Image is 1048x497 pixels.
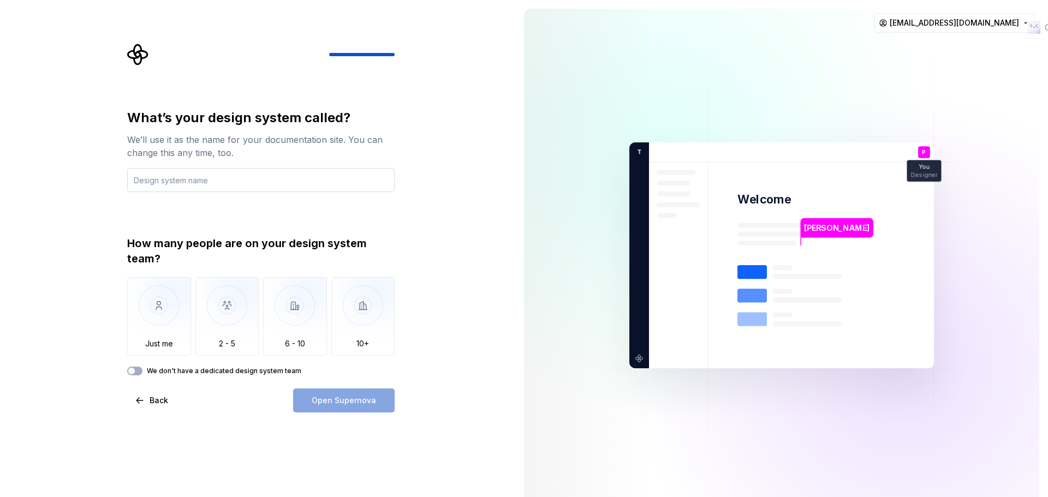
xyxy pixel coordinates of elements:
button: Back [127,388,177,412]
button: [EMAIL_ADDRESS][DOMAIN_NAME] [874,13,1035,33]
p: [PERSON_NAME] [804,222,870,234]
p: T [633,147,641,157]
p: You [919,164,930,170]
p: P [922,149,926,155]
p: Welcome [737,191,791,207]
input: Design system name [127,168,395,192]
div: How many people are on your design system team? [127,236,395,266]
label: We don't have a dedicated design system team [147,367,301,375]
div: What’s your design system called? [127,109,395,127]
p: Designer [911,172,938,178]
span: Back [150,395,168,406]
span: [EMAIL_ADDRESS][DOMAIN_NAME] [890,17,1019,28]
div: We’ll use it as the name for your documentation site. You can change this any time, too. [127,133,395,159]
svg: Supernova Logo [127,44,149,65]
